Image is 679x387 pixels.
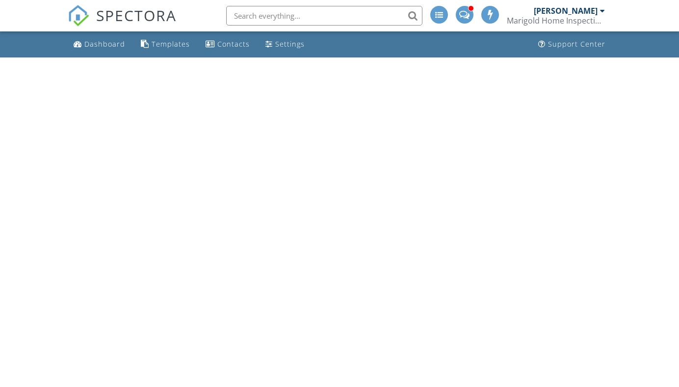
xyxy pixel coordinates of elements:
[217,39,250,49] div: Contacts
[137,35,194,54] a: Templates
[70,35,129,54] a: Dashboard
[152,39,190,49] div: Templates
[202,35,254,54] a: Contacts
[275,39,305,49] div: Settings
[548,39,605,49] div: Support Center
[68,5,89,27] img: The Best Home Inspection Software - Spectora
[534,35,609,54] a: Support Center
[68,13,177,34] a: SPECTORA
[84,39,125,49] div: Dashboard
[261,35,309,54] a: Settings
[226,6,422,26] input: Search everything...
[534,6,598,16] div: [PERSON_NAME]
[507,16,605,26] div: Marigold Home Inspections
[96,5,177,26] span: SPECTORA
